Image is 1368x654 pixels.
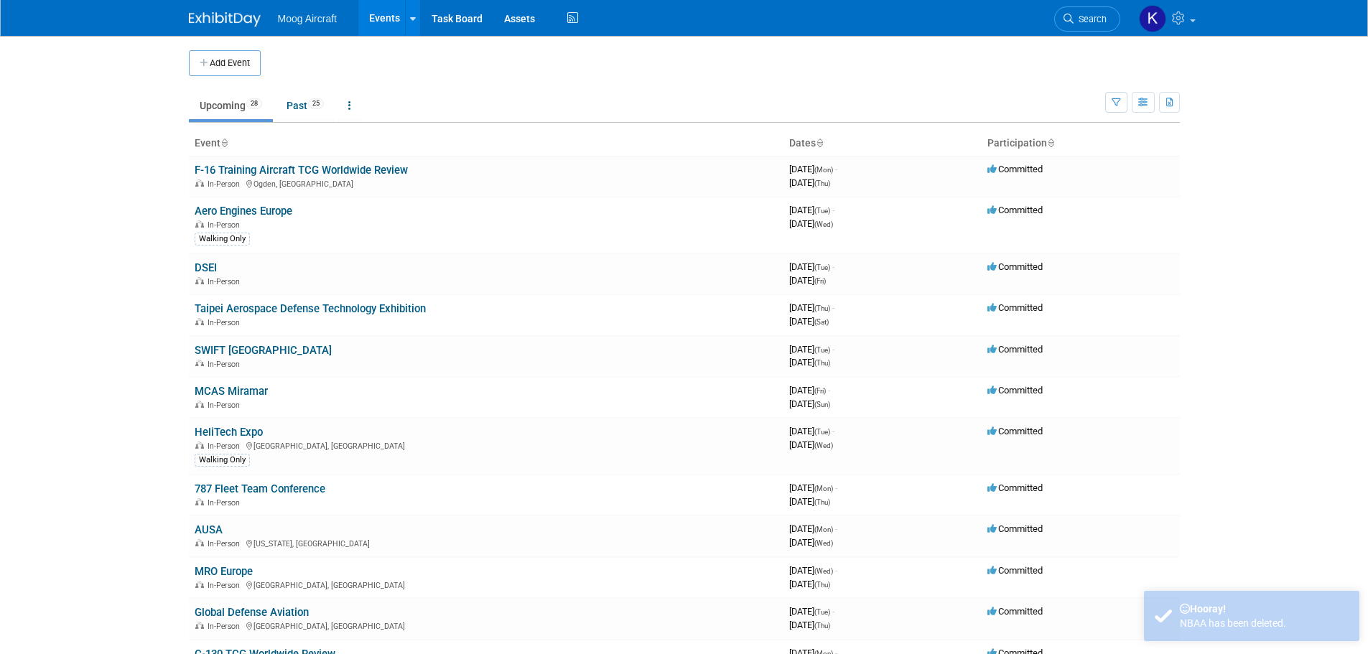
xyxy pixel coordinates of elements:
img: In-Person Event [195,220,204,228]
span: Committed [987,482,1043,493]
a: 787 Fleet Team Conference [195,482,325,495]
span: (Sun) [814,401,830,408]
span: (Tue) [814,346,830,354]
a: Taipei Aerospace Defense Technology Exhibition [195,302,426,315]
img: In-Person Event [195,360,204,367]
span: [DATE] [789,205,834,215]
span: - [832,261,834,272]
span: In-Person [208,581,244,590]
span: Committed [987,523,1043,534]
span: (Thu) [814,498,830,506]
a: Search [1054,6,1120,32]
span: (Wed) [814,567,833,575]
span: (Thu) [814,304,830,312]
img: ExhibitDay [189,12,261,27]
span: [DATE] [789,357,830,368]
span: [DATE] [789,302,834,313]
div: [US_STATE], [GEOGRAPHIC_DATA] [195,537,778,548]
div: Walking Only [195,454,250,467]
a: Global Defense Aviation [195,606,309,619]
span: In-Person [208,401,244,410]
img: In-Person Event [195,277,204,284]
span: - [832,205,834,215]
span: (Fri) [814,387,826,395]
span: [DATE] [789,482,837,493]
div: [GEOGRAPHIC_DATA], [GEOGRAPHIC_DATA] [195,620,778,631]
span: [DATE] [789,606,834,617]
button: Add Event [189,50,261,76]
span: (Thu) [814,179,830,187]
a: Sort by Start Date [816,137,823,149]
a: Aero Engines Europe [195,205,292,218]
span: Committed [987,261,1043,272]
span: - [835,523,837,534]
span: (Tue) [814,608,830,616]
span: [DATE] [789,439,833,450]
a: AUSA [195,523,223,536]
span: (Wed) [814,442,833,449]
img: In-Person Event [195,179,204,187]
span: Committed [987,565,1043,576]
a: Upcoming28 [189,92,273,119]
span: In-Person [208,442,244,451]
span: [DATE] [789,316,829,327]
span: (Tue) [814,428,830,436]
span: In-Person [208,179,244,189]
span: [DATE] [789,385,830,396]
span: Committed [987,385,1043,396]
a: SWIFT [GEOGRAPHIC_DATA] [195,344,332,357]
span: [DATE] [789,218,833,229]
span: (Wed) [814,539,833,547]
div: [GEOGRAPHIC_DATA], [GEOGRAPHIC_DATA] [195,579,778,590]
img: Kelsey Blackley [1139,5,1166,32]
span: In-Person [208,360,244,369]
span: - [832,302,834,313]
span: 28 [246,98,262,109]
span: [DATE] [789,177,830,188]
div: Ogden, [GEOGRAPHIC_DATA] [195,177,778,189]
span: In-Person [208,539,244,548]
span: [DATE] [789,275,826,286]
a: F-16 Training Aircraft TCG Worldwide Review [195,164,408,177]
span: (Tue) [814,263,830,271]
span: [DATE] [789,261,834,272]
span: Committed [987,302,1043,313]
span: (Thu) [814,581,830,589]
span: Committed [987,344,1043,355]
span: In-Person [208,498,244,508]
span: (Mon) [814,525,833,533]
span: [DATE] [789,496,830,507]
th: Participation [982,131,1180,156]
span: In-Person [208,277,244,286]
span: (Fri) [814,277,826,285]
a: MRO Europe [195,565,253,578]
span: [DATE] [789,620,830,630]
span: [DATE] [789,537,833,548]
a: Sort by Event Name [220,137,228,149]
span: In-Person [208,318,244,327]
span: [DATE] [789,426,834,436]
span: Search [1074,14,1107,24]
span: Committed [987,426,1043,436]
img: In-Person Event [195,581,204,588]
span: - [832,344,834,355]
span: [DATE] [789,523,837,534]
div: [GEOGRAPHIC_DATA], [GEOGRAPHIC_DATA] [195,439,778,451]
th: Dates [783,131,982,156]
span: Committed [987,164,1043,174]
span: In-Person [208,220,244,230]
span: Moog Aircraft [278,13,337,24]
span: (Wed) [814,220,833,228]
a: DSEI [195,261,217,274]
span: In-Person [208,622,244,631]
span: - [835,482,837,493]
span: (Thu) [814,622,830,630]
div: Hooray! [1180,602,1349,616]
span: [DATE] [789,164,837,174]
a: HeliTech Expo [195,426,263,439]
span: Committed [987,205,1043,215]
img: In-Person Event [195,318,204,325]
img: In-Person Event [195,401,204,408]
span: 25 [308,98,324,109]
img: In-Person Event [195,498,204,505]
